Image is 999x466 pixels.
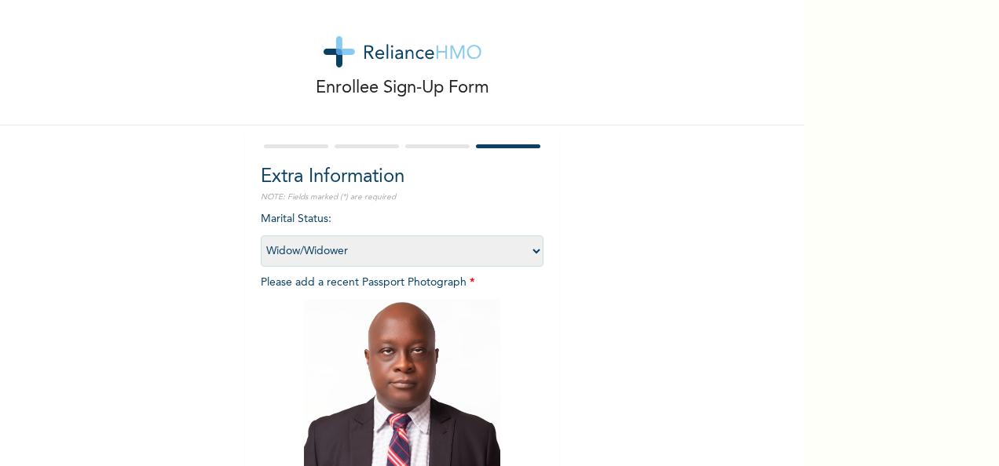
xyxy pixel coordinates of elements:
span: Marital Status : [261,213,543,257]
p: Enrollee Sign-Up Form [316,75,489,101]
p: NOTE: Fields marked (*) are required [261,191,543,203]
h2: Extra Information [261,163,543,191]
img: logo [324,36,481,67]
